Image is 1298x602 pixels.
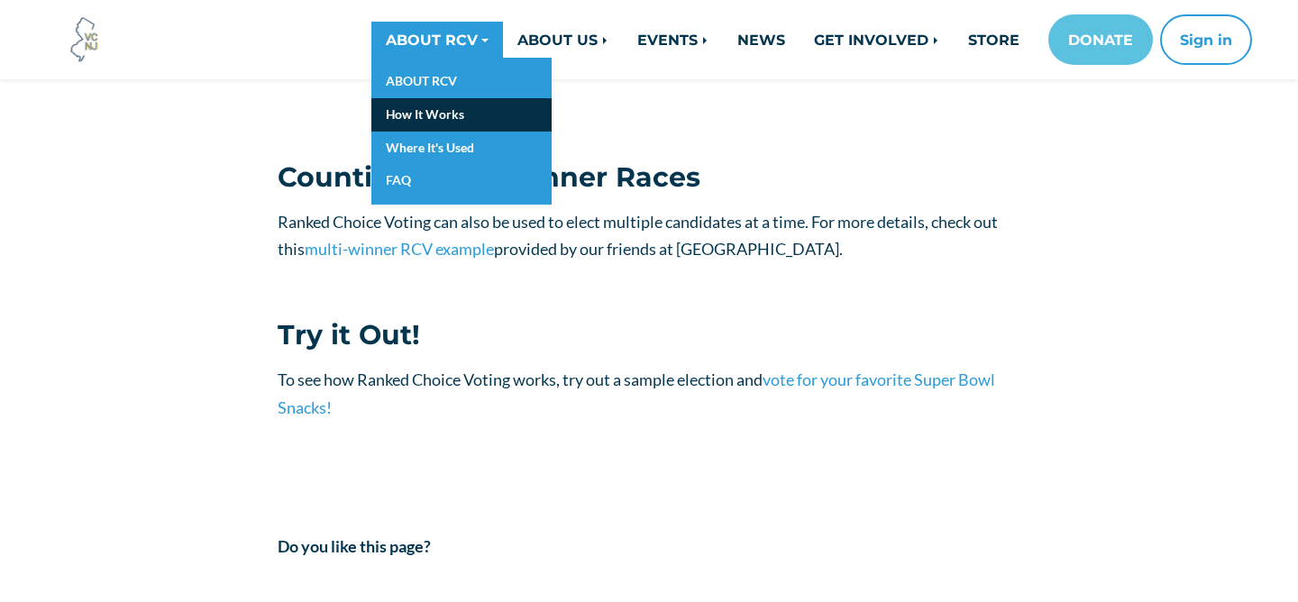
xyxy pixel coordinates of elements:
span: Ranked Choice Voting can also be used to elect multiple candidates at a time. For more details, c... [278,212,998,260]
nav: Main navigation [263,14,1252,65]
a: STORE [954,22,1034,58]
a: NEWS [723,22,800,58]
img: Voter Choice NJ [60,15,109,64]
iframe: fb:like Facebook Social Plugin [278,570,548,588]
a: ABOUT RCV [371,65,552,98]
button: Sign in or sign up [1160,14,1252,65]
strong: Do you like this page? [278,536,431,556]
div: ABOUT RCV [371,58,552,205]
a: EVENTS [623,22,723,58]
a: ABOUT US [503,22,623,58]
a: multi-winner RCV example [305,239,494,259]
h3: Counting Multi-Winner Races [278,161,1021,194]
a: FAQ [371,164,552,197]
a: ABOUT RCV [371,22,503,58]
a: Where It's Used [371,132,552,165]
span: To see how Ranked Choice Voting works, try out a sample election and [278,369,763,389]
iframe: X Post Button [548,563,608,581]
a: DONATE [1048,14,1153,65]
a: GET INVOLVED [800,22,954,58]
h3: Try it Out! [278,319,1021,351]
a: How It Works [371,98,552,132]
